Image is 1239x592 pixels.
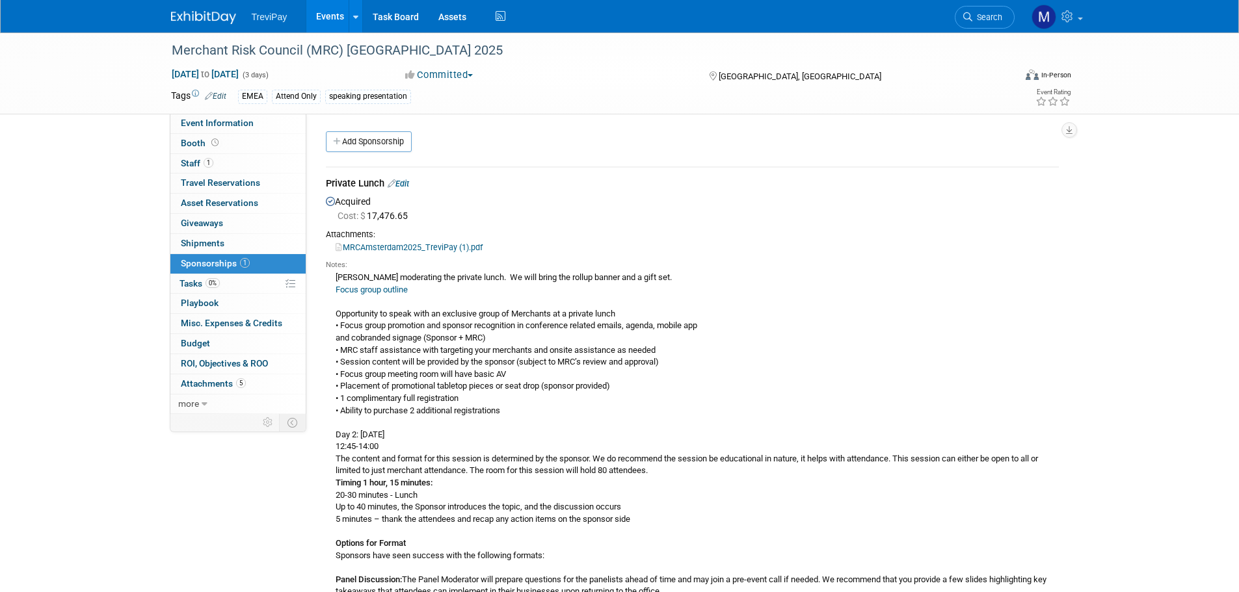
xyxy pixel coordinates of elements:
[181,177,260,188] span: Travel Reservations
[181,138,221,148] span: Booth
[401,68,478,82] button: Committed
[326,260,1059,270] div: Notes:
[240,258,250,268] span: 1
[241,71,269,79] span: (3 days)
[336,574,402,584] b: Panel Discussion:
[171,68,239,80] span: [DATE] [DATE]
[178,398,199,409] span: more
[326,177,1059,193] div: Private Lunch
[167,39,995,62] div: Merchant Risk Council (MRC) [GEOGRAPHIC_DATA] 2025
[238,90,267,103] div: EMEA
[170,294,306,313] a: Playbook
[1032,5,1056,29] img: Maiia Khasina
[170,374,306,394] a: Attachments5
[1035,89,1071,96] div: Event Rating
[171,11,236,24] img: ExhibitDay
[938,68,1072,87] div: Event Format
[170,334,306,354] a: Budget
[206,278,220,288] span: 0%
[181,258,250,268] span: Sponsorships
[181,158,213,168] span: Staff
[181,358,268,368] span: ROI, Objectives & ROO
[236,378,246,388] span: 5
[170,354,306,374] a: ROI, Objectives & ROO
[170,154,306,174] a: Staff1
[170,174,306,193] a: Travel Reservations
[170,314,306,333] a: Misc. Expenses & Credits
[336,538,406,548] b: Options for Format
[181,298,219,308] span: Playbook
[325,90,411,103] div: speaking presentation
[326,229,1059,240] div: Attachments:
[336,285,408,294] a: Focus group outline
[170,214,306,233] a: Giveaways
[170,194,306,213] a: Asset Reservations
[279,414,306,431] td: Toggle Event Tabs
[1041,70,1071,80] div: In-Person
[955,6,1015,29] a: Search
[170,254,306,274] a: Sponsorships1
[171,89,226,104] td: Tags
[338,211,413,221] span: 17,476.65
[719,71,881,81] span: [GEOGRAPHIC_DATA], [GEOGRAPHIC_DATA]
[170,114,306,133] a: Event Information
[1026,70,1039,80] img: Format-Inperson.png
[972,12,1002,22] span: Search
[181,218,223,228] span: Giveaways
[204,158,213,168] span: 1
[170,134,306,153] a: Booth
[388,179,409,188] a: Edit
[199,69,211,79] span: to
[170,274,306,294] a: Tasks0%
[257,414,280,431] td: Personalize Event Tab Strip
[181,118,254,128] span: Event Information
[272,90,321,103] div: Attend Only
[181,318,282,328] span: Misc. Expenses & Credits
[336,478,433,487] b: Timing 1 hour, 15 minutes:
[205,92,226,101] a: Edit
[252,12,287,22] span: TreviPay
[336,242,483,252] a: MRCAmsterdam2025_TreviPay (1).pdf
[181,198,258,208] span: Asset Reservations
[180,278,220,289] span: Tasks
[326,131,412,152] a: Add Sponsorship
[209,138,221,148] span: Booth not reserved yet
[181,238,224,248] span: Shipments
[338,211,367,221] span: Cost: $
[181,378,246,389] span: Attachments
[170,234,306,253] a: Shipments
[181,338,210,348] span: Budget
[170,394,306,414] a: more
